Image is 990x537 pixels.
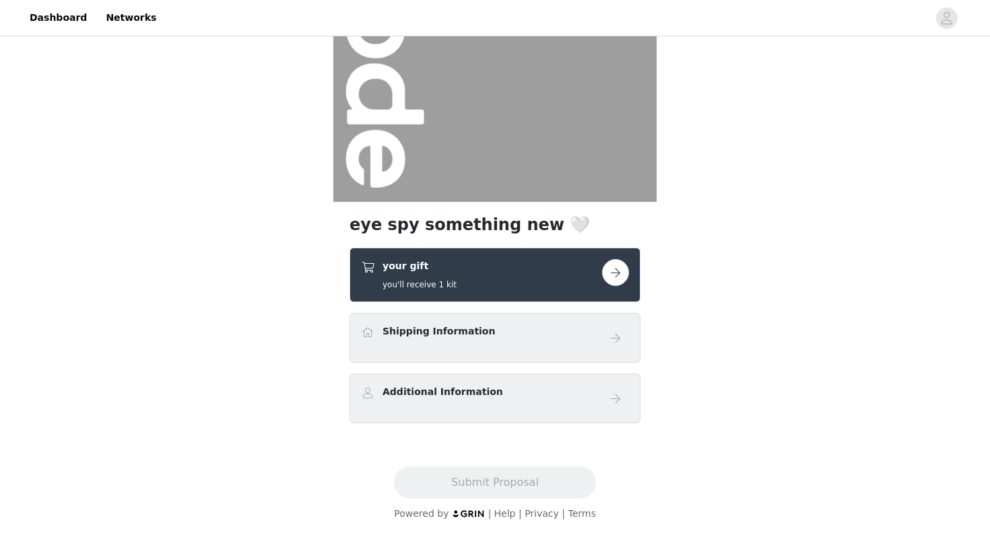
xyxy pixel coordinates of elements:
h1: eye spy something new 🤍 [350,213,640,237]
a: Privacy [525,508,559,519]
span: | [519,508,522,519]
a: Help [494,508,516,519]
a: Dashboard [22,3,95,33]
h5: you'll receive 1 kit [383,279,457,291]
img: logo [452,509,486,518]
span: | [562,508,565,519]
h4: Shipping Information [383,324,495,338]
div: Additional Information [350,373,640,423]
a: Networks [98,3,164,33]
div: avatar [940,7,953,29]
h4: your gift [383,259,457,273]
span: | [488,508,492,519]
h4: Additional Information [383,385,503,399]
div: Shipping Information [350,313,640,363]
a: Terms [568,508,595,519]
button: Submit Proposal [394,466,595,499]
div: your gift [350,248,640,302]
span: Powered by [394,508,449,519]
